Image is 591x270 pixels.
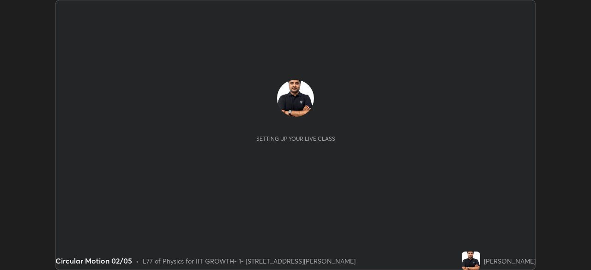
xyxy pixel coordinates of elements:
img: 90d292592ae04b91affd704c9c3a681c.png [462,252,480,270]
div: Circular Motion 02/05 [55,255,132,266]
img: 90d292592ae04b91affd704c9c3a681c.png [277,80,314,117]
div: L77 of Physics for IIT GROWTH- 1- [STREET_ADDRESS][PERSON_NAME] [143,256,356,266]
div: • [136,256,139,266]
div: [PERSON_NAME] [484,256,536,266]
div: Setting up your live class [256,135,335,142]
